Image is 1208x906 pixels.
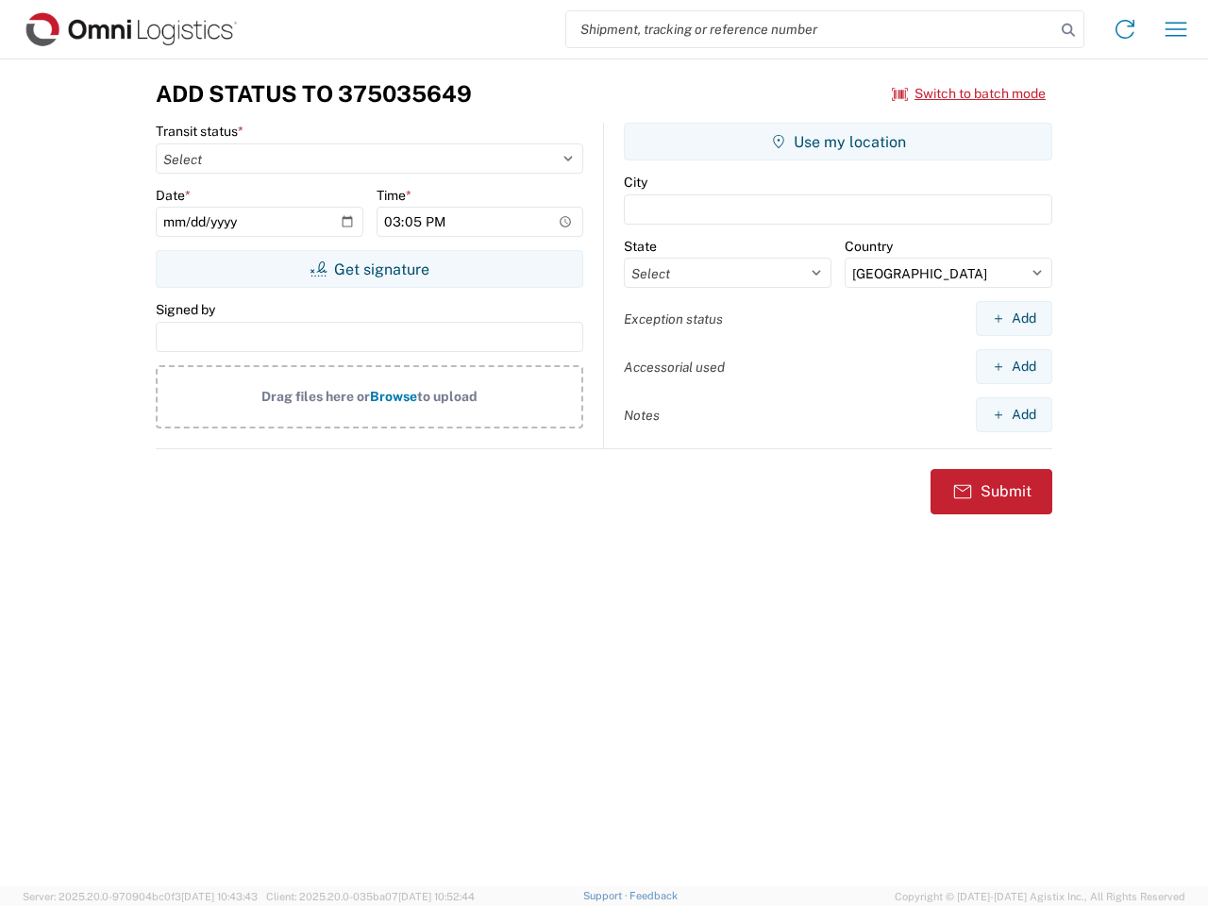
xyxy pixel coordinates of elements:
[624,407,660,424] label: Notes
[156,80,472,108] h3: Add Status to 375035649
[156,250,583,288] button: Get signature
[931,469,1052,514] button: Submit
[629,890,678,901] a: Feedback
[181,891,258,902] span: [DATE] 10:43:43
[566,11,1055,47] input: Shipment, tracking or reference number
[156,123,243,140] label: Transit status
[892,78,1046,109] button: Switch to batch mode
[624,123,1052,160] button: Use my location
[976,397,1052,432] button: Add
[845,238,893,255] label: Country
[156,301,215,318] label: Signed by
[624,174,647,191] label: City
[261,389,370,404] span: Drag files here or
[398,891,475,902] span: [DATE] 10:52:44
[976,301,1052,336] button: Add
[266,891,475,902] span: Client: 2025.20.0-035ba07
[23,891,258,902] span: Server: 2025.20.0-970904bc0f3
[624,310,723,327] label: Exception status
[417,389,478,404] span: to upload
[895,888,1185,905] span: Copyright © [DATE]-[DATE] Agistix Inc., All Rights Reserved
[976,349,1052,384] button: Add
[624,359,725,376] label: Accessorial used
[156,187,191,204] label: Date
[370,389,417,404] span: Browse
[583,890,630,901] a: Support
[377,187,411,204] label: Time
[624,238,657,255] label: State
